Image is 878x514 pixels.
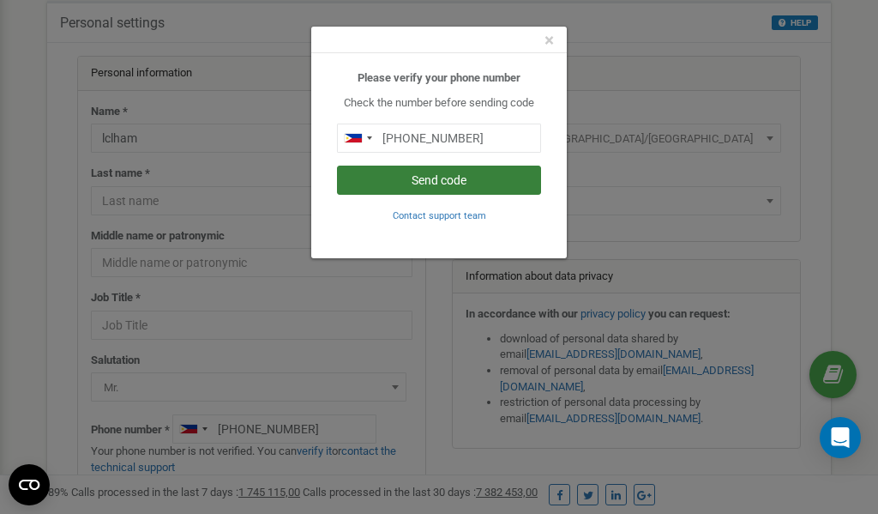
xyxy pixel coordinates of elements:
a: Contact support team [393,209,486,221]
small: Contact support team [393,210,486,221]
input: 0905 123 4567 [337,124,541,153]
button: Send code [337,166,541,195]
button: Close [544,32,554,50]
span: × [544,30,554,51]
div: Telephone country code [338,124,377,152]
button: Open CMP widget [9,464,50,505]
p: Check the number before sending code [337,95,541,112]
div: Open Intercom Messenger [820,417,861,458]
b: Please verify your phone number [358,71,520,84]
